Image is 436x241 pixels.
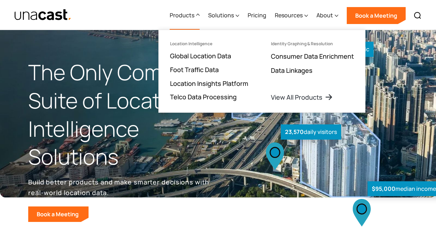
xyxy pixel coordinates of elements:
nav: Products [158,30,365,113]
a: Book a Meeting [347,7,406,24]
div: Identity Graphing & Resolution [271,41,333,46]
div: About [316,1,338,30]
div: Products [170,11,194,19]
a: View All Products [271,93,333,101]
div: Resources [275,11,303,19]
a: Global Location Data [170,52,231,60]
div: daily visitors [281,124,341,140]
a: Consumer Data Enrichment [271,52,354,60]
a: Pricing [248,1,266,30]
div: Location Intelligence [170,41,212,46]
strong: 23,570 [285,128,304,136]
p: Build better products and make smarter decisions with real-world location data. [28,177,212,198]
div: Solutions [208,11,234,19]
div: About [316,11,333,19]
h1: The Only Complete Suite of Location Intelligence Solutions [28,58,218,171]
a: home [14,9,72,21]
div: Products [170,1,200,30]
div: Resources [275,1,308,30]
strong: $95,000 [372,185,395,193]
a: Foot Traffic Data [170,65,219,74]
div: Solutions [208,1,239,30]
a: Telco Data Processing [170,93,237,101]
img: Unacast text logo [14,9,72,21]
a: Location Insights Platform [170,79,248,88]
a: Book a Meeting [28,206,89,222]
a: Data Linkages [271,66,313,75]
img: Search icon [413,11,422,20]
